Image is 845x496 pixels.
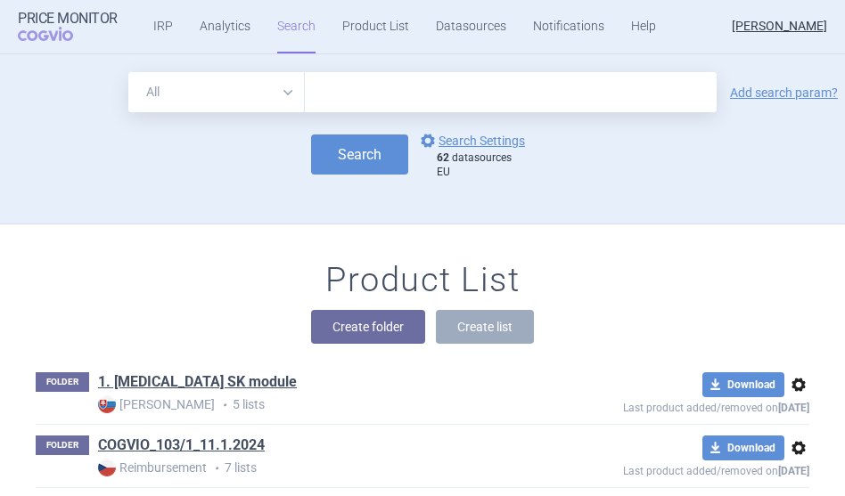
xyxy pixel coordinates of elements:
[437,151,534,179] div: datasources EU
[311,134,408,175] button: Search
[325,260,520,301] h1: Product List
[36,435,89,455] p: FOLDER
[437,151,449,164] strong: 62
[702,435,784,460] button: Download
[98,395,215,413] strong: [PERSON_NAME]
[98,459,207,476] strong: Reimbursement
[417,130,525,151] a: Search Settings
[207,459,225,477] i: •
[436,310,534,344] button: Create list
[98,395,578,414] p: 5 lists
[98,372,297,392] a: 1. [MEDICAL_DATA] SK module
[578,397,809,414] p: Last product added/removed on
[311,310,425,344] button: Create folder
[730,86,838,99] a: Add search param?
[98,395,116,413] img: SK
[98,459,116,476] img: CZ
[98,435,265,455] a: COGVIO_103/1_11.1.2024
[702,372,784,397] button: Download
[778,402,809,414] strong: [DATE]
[18,11,118,27] strong: Price Monitor
[36,372,89,392] p: FOLDER
[778,465,809,477] strong: [DATE]
[18,11,118,43] a: Price MonitorCOGVIO
[98,459,578,477] p: 7 lists
[18,27,98,41] span: COGVIO
[98,372,297,395] h1: 1. Humira SK module
[98,435,265,459] h1: COGVIO_103/1_11.1.2024
[578,460,809,477] p: Last product added/removed on
[215,396,233,414] i: •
